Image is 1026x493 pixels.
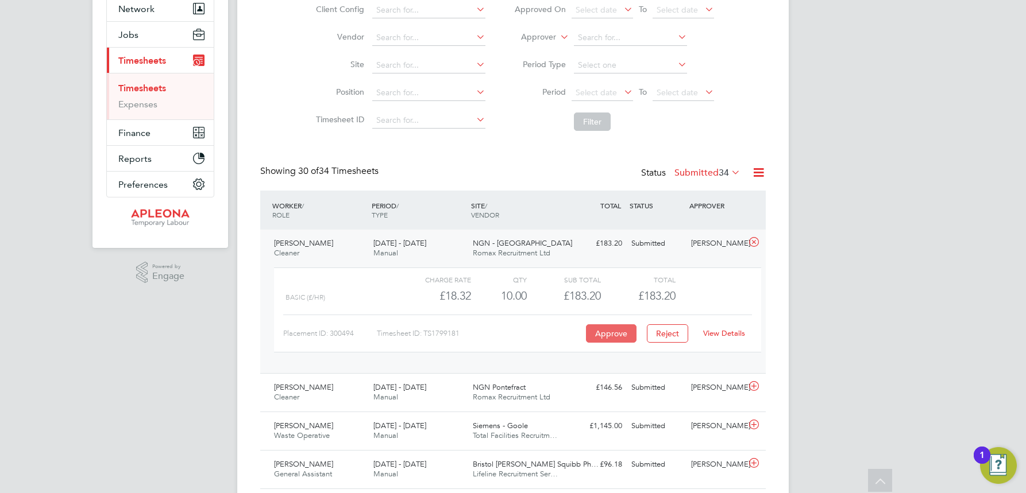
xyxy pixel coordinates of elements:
[471,286,527,305] div: 10.00
[600,201,621,210] span: TOTAL
[298,165,319,177] span: 30 of
[283,324,377,343] div: Placement ID: 300494
[686,417,746,436] div: [PERSON_NAME]
[686,234,746,253] div: [PERSON_NAME]
[118,3,155,14] span: Network
[313,87,364,97] label: Position
[473,430,557,440] span: Total Facilities Recruitm…
[504,32,556,43] label: Approver
[567,378,627,397] div: £146.56
[635,84,650,99] span: To
[274,248,299,258] span: Cleaner
[372,210,388,219] span: TYPE
[574,57,687,73] input: Select one
[373,382,426,392] span: [DATE] - [DATE]
[473,248,550,258] span: Romax Recruitment Ltd
[107,172,214,197] button: Preferences
[118,55,166,66] span: Timesheets
[647,324,688,343] button: Reject
[657,5,698,15] span: Select date
[377,324,583,343] div: Timesheet ID: TS1799181
[373,421,426,430] span: [DATE] - [DATE]
[641,165,743,181] div: Status
[106,209,214,227] a: Go to home page
[152,271,184,281] span: Engage
[313,114,364,125] label: Timesheet ID
[274,238,333,248] span: [PERSON_NAME]
[527,286,601,305] div: £183.20
[313,59,364,69] label: Site
[107,22,214,47] button: Jobs
[274,382,333,392] span: [PERSON_NAME]
[567,455,627,474] div: £96.18
[397,286,471,305] div: £18.32
[372,85,485,101] input: Search for...
[302,201,304,210] span: /
[627,378,686,397] div: Submitted
[107,146,214,171] button: Reports
[980,447,1017,484] button: Open Resource Center, 1 new notification
[674,167,740,178] label: Submitted
[372,112,485,129] input: Search for...
[373,248,398,258] span: Manual
[576,5,617,15] span: Select date
[373,392,398,402] span: Manual
[274,459,333,469] span: [PERSON_NAME]
[471,210,499,219] span: VENDOR
[131,209,190,227] img: apleona-logo-retina.png
[473,469,558,479] span: Lifeline Recruitment Ser…
[369,195,468,225] div: PERIOD
[473,392,550,402] span: Romax Recruitment Ltd
[471,273,527,286] div: QTY
[485,201,487,210] span: /
[703,328,745,338] a: View Details
[373,238,426,248] span: [DATE] - [DATE]
[473,382,526,392] span: NGN Pontefract
[269,195,369,225] div: WORKER
[136,262,185,284] a: Powered byEngage
[286,293,325,301] span: Basic (£/HR)
[638,289,676,302] span: £183.20
[574,30,687,46] input: Search for...
[514,59,566,69] label: Period Type
[586,324,637,343] button: Approve
[274,421,333,430] span: [PERSON_NAME]
[260,165,381,177] div: Showing
[107,73,214,119] div: Timesheets
[567,234,627,253] div: £183.20
[274,392,299,402] span: Cleaner
[468,195,568,225] div: SITE
[373,469,398,479] span: Manual
[118,153,152,164] span: Reports
[527,273,601,286] div: Sub Total
[979,455,985,470] div: 1
[372,2,485,18] input: Search for...
[657,87,698,98] span: Select date
[118,99,157,110] a: Expenses
[627,195,686,216] div: STATUS
[107,120,214,145] button: Finance
[686,378,746,397] div: [PERSON_NAME]
[373,430,398,440] span: Manual
[373,459,426,469] span: [DATE] - [DATE]
[118,83,166,94] a: Timesheets
[274,469,332,479] span: General Assistant
[118,179,168,190] span: Preferences
[397,273,471,286] div: Charge rate
[473,459,599,469] span: Bristol [PERSON_NAME] Squibb Ph…
[107,48,214,73] button: Timesheets
[514,87,566,97] label: Period
[372,30,485,46] input: Search for...
[272,210,290,219] span: ROLE
[473,421,528,430] span: Siemens - Goole
[514,4,566,14] label: Approved On
[372,57,485,73] input: Search for...
[576,87,617,98] span: Select date
[118,29,138,40] span: Jobs
[601,273,675,286] div: Total
[396,201,399,210] span: /
[274,430,330,440] span: Waste Operative
[686,195,746,216] div: APPROVER
[313,32,364,42] label: Vendor
[298,165,379,177] span: 34 Timesheets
